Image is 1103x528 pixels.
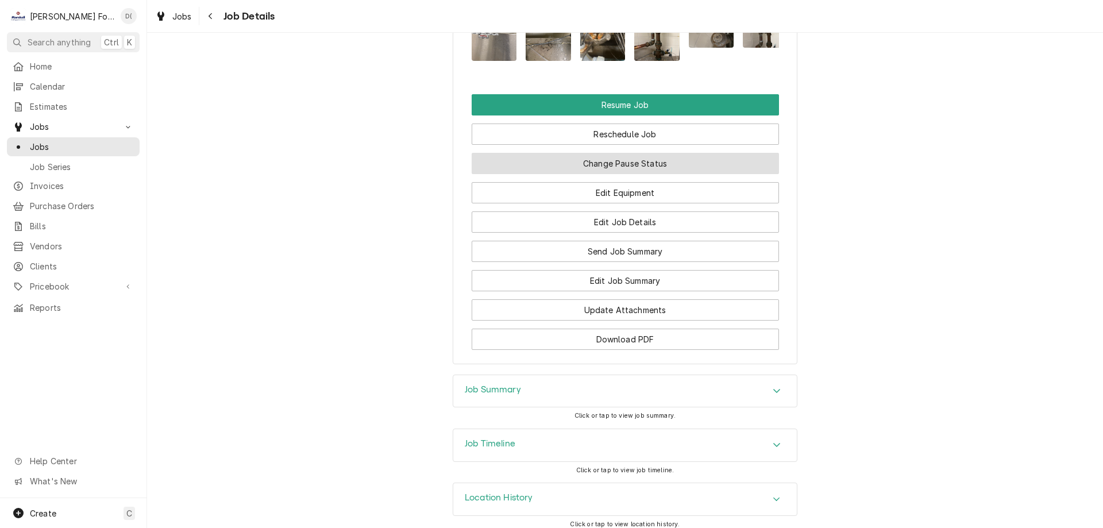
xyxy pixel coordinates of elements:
a: Jobs [151,7,196,26]
div: Button Group [472,94,779,350]
div: Derek Testa (81)'s Avatar [121,8,137,24]
button: Edit Equipment [472,182,779,203]
a: Job Series [7,157,140,176]
a: Go to Pricebook [7,277,140,296]
span: Clients [30,260,134,272]
span: Ctrl [104,36,119,48]
a: Go to Help Center [7,452,140,471]
div: Button Group Row [472,145,779,174]
button: Change Pause Status [472,153,779,174]
button: Resume Job [472,94,779,115]
div: Button Group Row [472,94,779,115]
div: [PERSON_NAME] Food Equipment Service [30,10,114,22]
div: Button Group Row [472,115,779,145]
button: Edit Job Details [472,211,779,233]
span: What's New [30,475,133,487]
h3: Location History [465,492,533,503]
span: Jobs [30,121,117,133]
a: Jobs [7,137,140,156]
div: Button Group Row [472,321,779,350]
span: Job Series [30,161,134,173]
span: Vendors [30,240,134,252]
span: Jobs [172,10,192,22]
div: Accordion Header [453,375,797,407]
button: Search anythingCtrlK [7,32,140,52]
a: Bills [7,217,140,236]
span: Purchase Orders [30,200,134,212]
button: Reschedule Job [472,124,779,145]
a: Calendar [7,77,140,96]
button: Download PDF [472,329,779,350]
a: Clients [7,257,140,276]
div: D( [121,8,137,24]
div: Location History [453,483,797,516]
span: Reports [30,302,134,314]
a: Invoices [7,176,140,195]
span: Click or tap to view job timeline. [576,467,674,474]
span: Invoices [30,180,134,192]
span: Bills [30,220,134,232]
a: Reports [7,298,140,317]
a: Purchase Orders [7,196,140,215]
div: Marshall Food Equipment Service's Avatar [10,8,26,24]
button: Accordion Details Expand Trigger [453,483,797,515]
div: Job Summary [453,375,797,408]
button: Navigate back [202,7,220,25]
a: Vendors [7,237,140,256]
span: Click or tap to view location history. [570,521,680,528]
a: Home [7,57,140,76]
h3: Job Summary [465,384,521,395]
div: Accordion Header [453,429,797,461]
span: Search anything [28,36,91,48]
div: Button Group Row [472,203,779,233]
button: Accordion Details Expand Trigger [453,429,797,461]
div: Job Timeline [453,429,797,462]
span: Calendar [30,80,134,93]
a: Go to What's New [7,472,140,491]
span: Jobs [30,141,134,153]
span: K [127,36,132,48]
div: Button Group Row [472,291,779,321]
div: Button Group Row [472,174,779,203]
span: Create [30,508,56,518]
span: Estimates [30,101,134,113]
button: Send Job Summary [472,241,779,262]
span: Click or tap to view job summary. [574,412,676,419]
h3: Job Timeline [465,438,515,449]
div: Accordion Header [453,483,797,515]
a: Estimates [7,97,140,116]
button: Update Attachments [472,299,779,321]
div: Button Group Row [472,233,779,262]
button: Accordion Details Expand Trigger [453,375,797,407]
span: C [126,507,132,519]
span: Home [30,60,134,72]
div: M [10,8,26,24]
div: Button Group Row [472,262,779,291]
span: Pricebook [30,280,117,292]
span: Help Center [30,455,133,467]
a: Go to Jobs [7,117,140,136]
button: Edit Job Summary [472,270,779,291]
span: Job Details [220,9,275,24]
